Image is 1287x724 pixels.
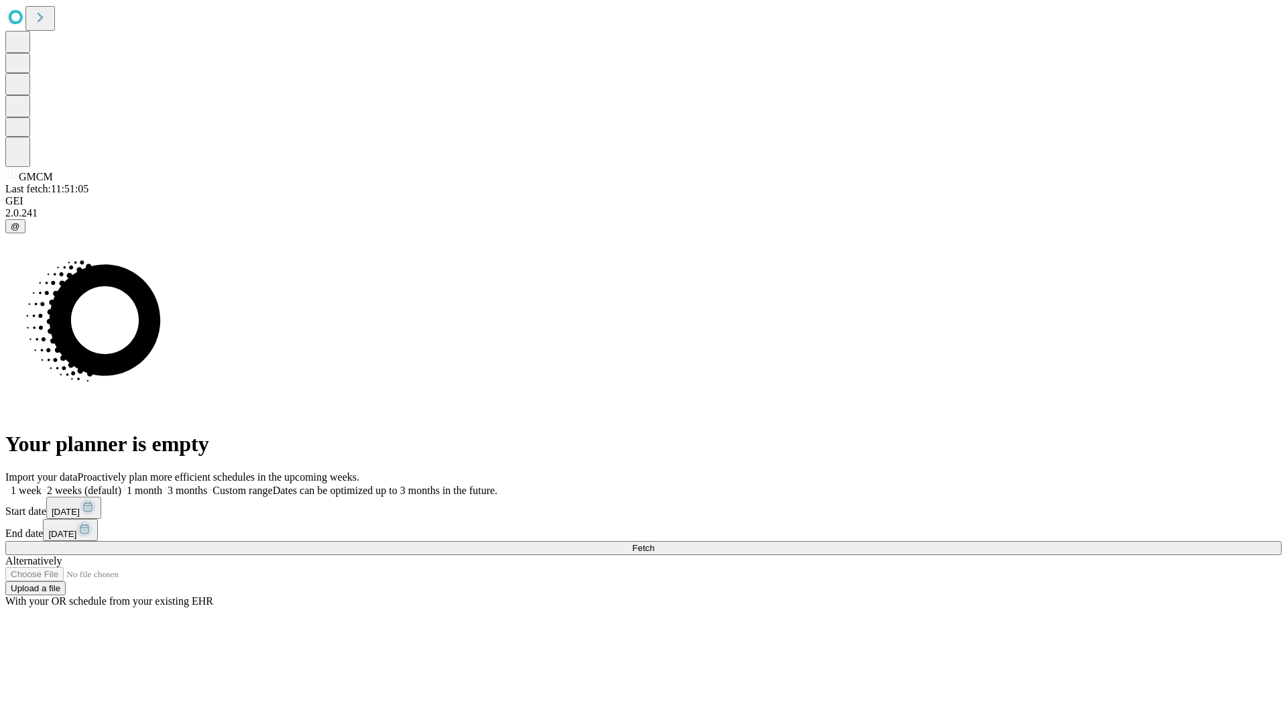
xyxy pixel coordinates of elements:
[48,529,76,539] span: [DATE]
[127,485,162,496] span: 1 month
[5,183,88,194] span: Last fetch: 11:51:05
[168,485,207,496] span: 3 months
[5,555,62,566] span: Alternatively
[5,595,213,607] span: With your OR schedule from your existing EHR
[5,519,1282,541] div: End date
[43,519,98,541] button: [DATE]
[212,485,272,496] span: Custom range
[78,471,359,483] span: Proactively plan more efficient schedules in the upcoming weeks.
[5,471,78,483] span: Import your data
[5,207,1282,219] div: 2.0.241
[47,485,121,496] span: 2 weeks (default)
[5,541,1282,555] button: Fetch
[46,497,101,519] button: [DATE]
[11,485,42,496] span: 1 week
[273,485,497,496] span: Dates can be optimized up to 3 months in the future.
[5,581,66,595] button: Upload a file
[52,507,80,517] span: [DATE]
[11,221,20,231] span: @
[5,195,1282,207] div: GEI
[5,497,1282,519] div: Start date
[632,543,654,553] span: Fetch
[5,219,25,233] button: @
[19,171,53,182] span: GMCM
[5,432,1282,457] h1: Your planner is empty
